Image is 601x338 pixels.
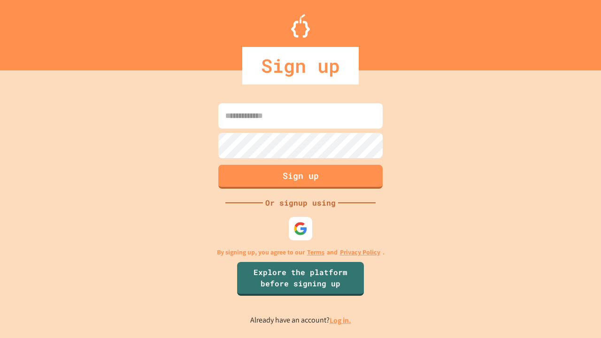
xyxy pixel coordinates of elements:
[293,222,308,236] img: google-icon.svg
[307,247,324,257] a: Terms
[250,315,351,326] p: Already have an account?
[242,47,359,84] div: Sign up
[340,247,380,257] a: Privacy Policy
[263,197,338,208] div: Or signup using
[217,247,385,257] p: By signing up, you agree to our and .
[291,14,310,38] img: Logo.svg
[237,262,364,296] a: Explore the platform before signing up
[218,165,383,189] button: Sign up
[330,315,351,325] a: Log in.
